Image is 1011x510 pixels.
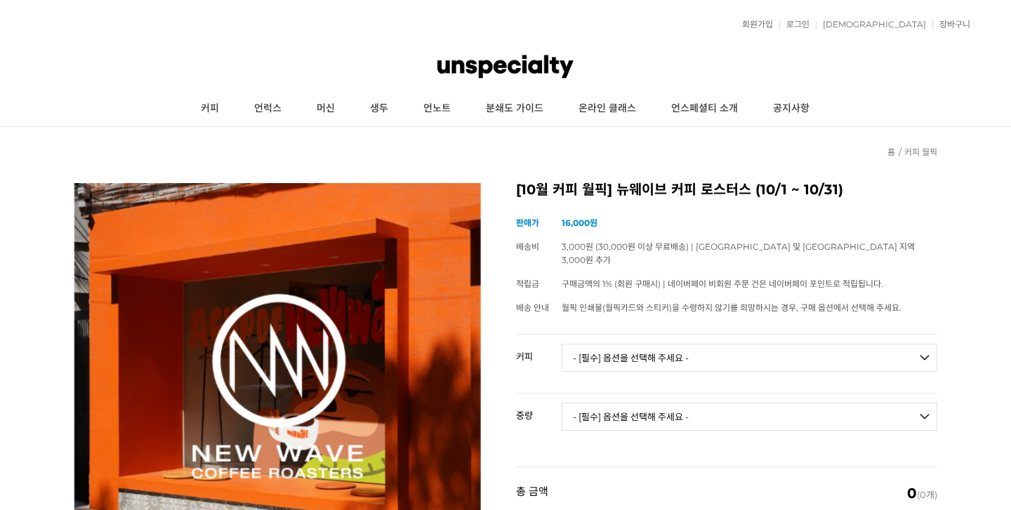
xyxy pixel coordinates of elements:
em: 0 [907,485,917,502]
a: 커피 [183,91,237,126]
a: 생두 [352,91,406,126]
span: 판매가 [516,217,539,228]
a: 온라인 클래스 [561,91,654,126]
a: 홈 [887,147,895,157]
a: 언스페셜티 소개 [654,91,755,126]
span: 배송 안내 [516,302,549,313]
a: 커피 월픽 [904,147,937,157]
th: 중량 [516,394,562,426]
a: 회원가입 [735,20,773,29]
a: 언럭스 [237,91,299,126]
a: 공지사항 [755,91,827,126]
span: 월픽 인쇄물(월픽카드와 스티커)을 수령하지 않기를 희망하시는 경우, 구매 옵션에서 선택해 주세요. [562,302,901,313]
span: (0개) [907,486,937,500]
th: 커피 [516,335,562,367]
a: 머신 [299,91,352,126]
a: 언노트 [406,91,468,126]
span: 배송비 [516,241,539,252]
h2: [10월 커피 월픽] 뉴웨이브 커피 로스터스 (10/1 ~ 10/31) [516,183,937,197]
span: 적립금 [516,279,539,289]
span: 3,000원 (30,000원 이상 무료배송) | [GEOGRAPHIC_DATA] 및 [GEOGRAPHIC_DATA] 지역 3,000원 추가 [562,241,915,265]
a: 분쇄도 가이드 [468,91,561,126]
a: [DEMOGRAPHIC_DATA] [816,20,926,29]
strong: 총 금액 [516,486,548,500]
strong: 16,000원 [562,217,597,228]
img: 언스페셜티 몰 [437,46,574,88]
span: 구매금액의 1% (회원 구매시) | 네이버페이 비회원 주문 건은 네이버페이 포인트로 적립됩니다. [562,279,883,289]
a: 장바구니 [932,20,970,29]
a: 로그인 [779,20,810,29]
